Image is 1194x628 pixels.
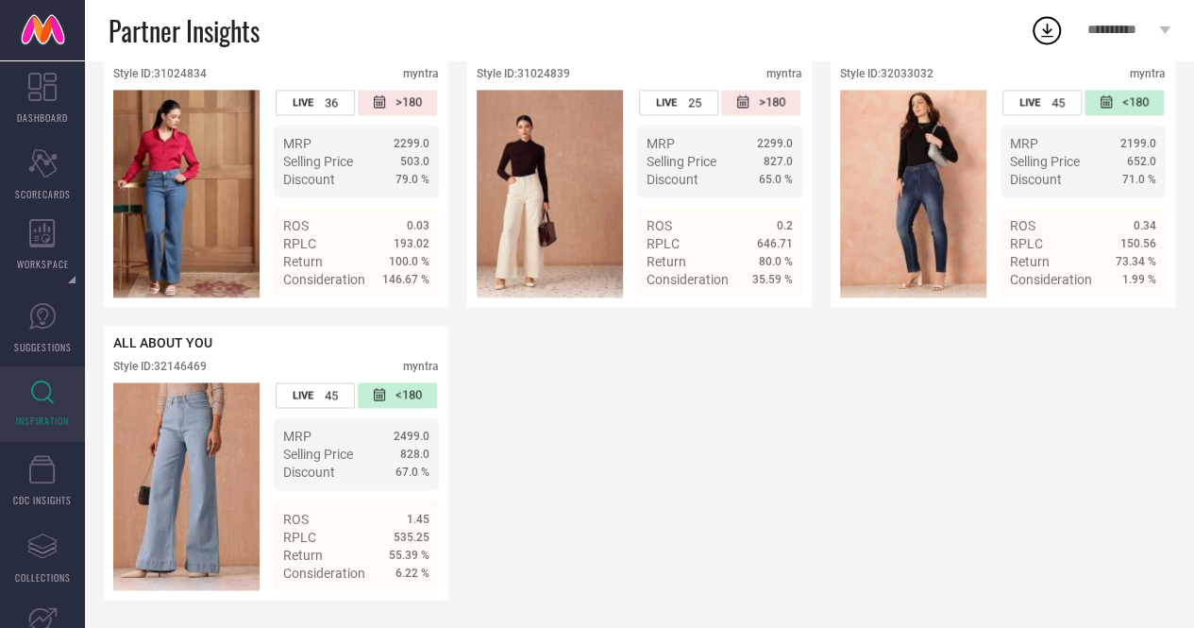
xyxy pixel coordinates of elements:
[113,335,212,350] span: ALL ABOUT YOU
[293,96,313,109] span: LIVE
[283,429,311,444] span: MRP
[1122,273,1156,286] span: 1.99 %
[1051,95,1065,110] span: 45
[477,90,623,297] img: Style preview image
[13,493,72,507] span: CDC INSIGHTS
[387,306,429,321] span: Details
[389,548,429,561] span: 55.39 %
[639,90,718,115] div: Number of days the style has been live on the platform
[1010,136,1038,151] span: MRP
[400,155,429,168] span: 503.0
[368,599,429,614] a: Details
[293,389,313,401] span: LIVE
[407,219,429,232] span: 0.03
[1116,255,1156,268] span: 73.34 %
[395,387,422,403] span: <180
[283,236,316,251] span: RPLC
[276,90,355,115] div: Number of days the style has been live on the platform
[325,388,338,402] span: 45
[387,599,429,614] span: Details
[394,237,429,250] span: 193.02
[403,67,439,80] div: myntra
[15,570,71,585] span: COLLECTIONS
[840,90,986,297] img: Style preview image
[1134,219,1156,232] span: 0.34
[757,137,793,150] span: 2299.0
[1010,272,1092,287] span: Consideration
[17,257,69,271] span: WORKSPACE
[1122,173,1156,186] span: 71.0 %
[113,67,207,80] div: Style ID: 31024834
[1010,218,1035,233] span: ROS
[382,273,429,286] span: 146.67 %
[1010,236,1043,251] span: RPLC
[1019,96,1040,109] span: LIVE
[1002,90,1082,115] div: Number of days the style has been live on the platform
[759,94,785,110] span: >180
[1120,137,1156,150] span: 2199.0
[647,272,729,287] span: Consideration
[113,382,260,590] div: Click to view image
[358,382,437,408] div: Number of days since the style was first listed on the platform
[394,530,429,543] span: 535.25
[283,136,311,151] span: MRP
[283,565,365,580] span: Consideration
[283,447,353,462] span: Selling Price
[1120,237,1156,250] span: 150.56
[283,547,323,562] span: Return
[113,90,260,297] div: Click to view image
[757,237,793,250] span: 646.71
[389,255,429,268] span: 100.0 %
[647,172,698,187] span: Discount
[395,173,429,186] span: 79.0 %
[403,360,439,373] div: myntra
[647,236,680,251] span: RPLC
[283,172,335,187] span: Discount
[276,382,355,408] div: Number of days the style has been live on the platform
[759,173,793,186] span: 65.0 %
[283,154,353,169] span: Selling Price
[358,90,437,115] div: Number of days since the style was first listed on the platform
[16,414,69,428] span: INSPIRATION
[1130,67,1166,80] div: myntra
[395,566,429,579] span: 6.22 %
[688,95,701,110] span: 25
[1010,254,1050,269] span: Return
[752,273,793,286] span: 35.59 %
[732,306,793,321] a: Details
[407,512,429,525] span: 1.45
[113,360,207,373] div: Style ID: 32146469
[721,90,800,115] div: Number of days since the style was first listed on the platform
[840,67,933,80] div: Style ID: 32033032
[647,254,686,269] span: Return
[15,187,71,201] span: SCORECARDS
[283,511,309,526] span: ROS
[1095,306,1156,321] a: Details
[113,90,260,297] img: Style preview image
[647,136,675,151] span: MRP
[764,155,793,168] span: 827.0
[1122,94,1149,110] span: <180
[283,254,323,269] span: Return
[395,466,429,479] span: 67.0 %
[1030,13,1064,47] div: Open download list
[759,255,793,268] span: 80.0 %
[283,465,335,480] span: Discount
[283,529,316,544] span: RPLC
[1127,155,1156,168] span: 652.0
[113,382,260,590] img: Style preview image
[394,430,429,443] span: 2499.0
[1085,90,1164,115] div: Number of days since the style was first listed on the platform
[17,110,68,125] span: DASHBOARD
[750,306,793,321] span: Details
[766,67,802,80] div: myntra
[1114,306,1156,321] span: Details
[840,90,986,297] div: Click to view image
[1010,172,1062,187] span: Discount
[395,94,422,110] span: >180
[1010,154,1080,169] span: Selling Price
[777,219,793,232] span: 0.2
[109,11,260,50] span: Partner Insights
[400,448,429,461] span: 828.0
[477,90,623,297] div: Click to view image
